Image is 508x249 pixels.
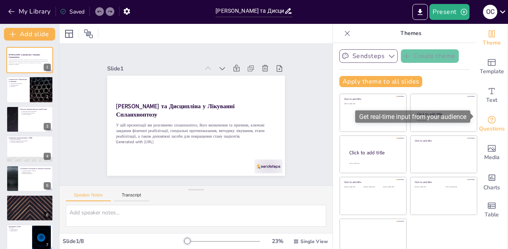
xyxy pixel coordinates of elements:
[485,210,499,219] span: Table
[476,110,508,138] div: Get real-time input from your audience
[349,150,385,156] span: Click to add title
[22,173,51,174] p: Важливість відпочинку
[9,78,27,82] p: Спланхноптоз: Визначення та причини
[476,53,508,81] div: Add ready made slides
[84,29,93,39] span: Position
[480,67,504,76] span: Template
[44,93,51,101] div: 2
[355,111,470,123] div: Get real-time input from your audience
[66,193,111,201] button: Speaker Notes
[415,186,426,188] span: Click to add text
[4,28,55,41] button: Add slide
[22,112,51,114] p: Функціональне поліпшення
[63,27,75,40] div: Layout
[9,54,40,58] strong: [PERSON_NAME] та Дисципліна у Лікуванні Спланхноптозу
[300,238,328,245] span: Single View
[112,97,270,163] p: У цій презентації ми розглянемо спланхноптоз, його визначення та причини, ключові завдання фізичн...
[401,49,459,63] button: Create theme
[476,81,508,110] div: Add text boxes
[476,24,508,53] div: Change the overall theme
[344,103,356,105] span: Click to add text
[268,237,287,245] div: 23 %
[22,111,51,112] p: Формування м'язової підтримки
[125,39,215,75] div: Slide 1
[9,64,51,65] p: Generated with [URL]
[383,186,394,188] span: Click to add text
[344,186,356,188] span: Click to add text
[20,108,51,111] p: Ключові завдання фізичної реабілітації
[483,183,500,192] span: Charts
[60,8,85,16] div: Saved
[9,137,51,139] p: Спеціальні протипоказання у ЛФК
[476,196,508,224] div: Add a table
[484,153,500,162] span: Media
[216,5,284,17] input: Insert title
[44,64,51,71] div: 1
[486,96,497,105] span: Text
[111,113,265,168] p: Generated with [URL]
[22,171,51,173] p: Спеціальні вправи
[364,186,375,188] span: Click to add text
[44,241,51,249] div: 7
[483,5,497,19] div: О С
[22,114,51,115] p: Загальне зміцнення
[22,170,51,171] p: Спеціальні вихідні положення
[339,76,422,87] button: Apply theme to all slides
[412,4,428,20] button: Export to PowerPoint
[10,140,51,142] p: Важливість дотримання рекомендацій
[10,83,27,84] p: Спланхноптоз визначення
[6,5,54,18] button: My Library
[344,181,361,184] span: Click to add title
[20,167,51,169] p: Особливості методики та вихідні положення
[415,181,432,184] span: Click to add title
[44,212,51,219] div: 6
[349,162,360,164] span: Click to add body
[63,237,184,245] div: Slide 1 / 8
[44,153,51,160] div: 4
[429,4,469,20] button: Present
[10,230,30,232] p: Бандажування
[10,84,27,86] p: Основні причини
[476,167,508,196] div: Add charts and graphs
[10,201,51,202] p: Інтенсивність занять
[354,24,468,43] p: Themes
[114,193,149,201] button: Transcript
[10,198,51,199] p: Тривалість лікування
[6,106,53,132] div: https://cdn.sendsteps.com/images/logo/sendsteps_logo_white.pnghttps://cdn.sendsteps.com/images/lo...
[10,139,51,140] p: Протипоказані вправи
[339,49,398,63] button: Sendsteps
[10,86,27,87] p: Симптоми
[119,78,237,123] strong: [PERSON_NAME] та Дисципліна у Лікуванні Спланхноптозу
[9,196,51,198] p: Етапи реабілітації та тривалість лікування
[10,229,30,230] p: Гідропроцедури
[44,123,51,130] div: 3
[479,124,505,133] span: Questions
[6,165,53,192] div: https://cdn.sendsteps.com/images/logo/sendsteps_logo_white.pnghttps://cdn.sendsteps.com/images/lo...
[344,98,361,101] span: Click to add title
[6,195,53,221] div: https://cdn.sendsteps.com/images/logo/sendsteps_logo_white.pnghttps://cdn.sendsteps.com/images/lo...
[476,138,508,167] div: Add images, graphics, shapes or video
[6,136,53,162] div: https://cdn.sendsteps.com/images/logo/sendsteps_logo_white.pnghttps://cdn.sendsteps.com/images/lo...
[10,199,51,201] p: Періоди реабілітації
[483,39,501,47] span: Theme
[6,76,53,103] div: https://cdn.sendsteps.com/images/logo/sendsteps_logo_white.pnghttps://cdn.sendsteps.com/images/lo...
[415,139,432,142] span: Click to add title
[446,186,457,188] span: Click to add text
[9,59,51,64] p: У цій презентації ми розглянемо спланхноптоз, його визначення та причини, ключові завдання фізичн...
[44,182,51,189] div: 5
[9,226,30,228] p: Допоміжні засоби
[10,228,30,229] p: Масаж
[6,47,53,73] div: https://cdn.sendsteps.com/images/logo/sendsteps_logo_white.pnghttps://cdn.sendsteps.com/images/lo...
[483,4,497,20] button: О С
[10,142,51,143] p: Уникнення підвищення тиску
